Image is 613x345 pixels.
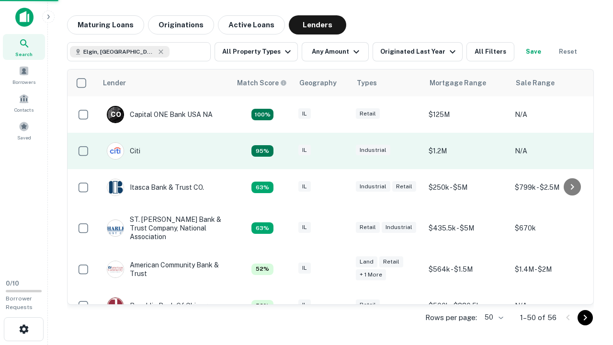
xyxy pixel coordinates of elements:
[15,50,33,58] span: Search
[510,169,596,206] td: $799k - $2.5M
[107,106,213,123] div: Capital ONE Bank USA NA
[83,47,155,56] span: Elgin, [GEOGRAPHIC_DATA], [GEOGRAPHIC_DATA]
[298,222,311,233] div: IL
[294,69,351,96] th: Geography
[107,261,222,278] div: American Community Bank & Trust
[237,78,285,88] h6: Match Score
[251,109,273,120] div: Capitalize uses an advanced AI algorithm to match your search with the best lender. The match sco...
[107,298,124,314] img: picture
[565,268,613,314] iframe: Chat Widget
[424,133,510,169] td: $1.2M
[3,117,45,143] a: Saved
[424,96,510,133] td: $125M
[392,181,416,192] div: Retail
[510,206,596,251] td: $670k
[481,310,505,324] div: 50
[6,280,19,287] span: 0 / 10
[356,256,377,267] div: Land
[510,287,596,324] td: N/A
[379,256,403,267] div: Retail
[430,77,486,89] div: Mortgage Range
[298,263,311,274] div: IL
[424,287,510,324] td: $500k - $880.5k
[107,297,212,314] div: Republic Bank Of Chicago
[425,312,477,323] p: Rows per page:
[516,77,555,89] div: Sale Range
[111,110,121,120] p: C O
[97,69,231,96] th: Lender
[510,96,596,133] td: N/A
[237,78,287,88] div: Capitalize uses an advanced AI algorithm to match your search with the best lender. The match sco...
[3,90,45,115] a: Contacts
[351,69,424,96] th: Types
[298,181,311,192] div: IL
[302,42,369,61] button: Any Amount
[578,310,593,325] button: Go to next page
[251,182,273,193] div: Capitalize uses an advanced AI algorithm to match your search with the best lender. The match sco...
[356,222,380,233] div: Retail
[356,108,380,119] div: Retail
[510,133,596,169] td: N/A
[553,42,583,61] button: Reset
[14,106,34,114] span: Contacts
[356,181,390,192] div: Industrial
[17,134,31,141] span: Saved
[424,69,510,96] th: Mortgage Range
[382,222,416,233] div: Industrial
[299,77,337,89] div: Geography
[520,312,556,323] p: 1–50 of 56
[289,15,346,34] button: Lenders
[251,145,273,157] div: Capitalize uses an advanced AI algorithm to match your search with the best lender. The match sco...
[424,206,510,251] td: $435.5k - $5M
[231,69,294,96] th: Capitalize uses an advanced AI algorithm to match your search with the best lender. The match sco...
[103,77,126,89] div: Lender
[215,42,298,61] button: All Property Types
[6,295,33,310] span: Borrower Requests
[107,179,204,196] div: Itasca Bank & Trust CO.
[518,42,549,61] button: Save your search to get updates of matches that match your search criteria.
[357,77,377,89] div: Types
[298,108,311,119] div: IL
[298,145,311,156] div: IL
[67,15,144,34] button: Maturing Loans
[148,15,214,34] button: Originations
[251,222,273,234] div: Capitalize uses an advanced AI algorithm to match your search with the best lender. The match sco...
[466,42,514,61] button: All Filters
[251,300,273,311] div: Capitalize uses an advanced AI algorithm to match your search with the best lender. The match sco...
[510,251,596,287] td: $1.4M - $2M
[380,46,458,57] div: Originated Last Year
[510,69,596,96] th: Sale Range
[107,142,140,160] div: Citi
[218,15,285,34] button: Active Loans
[373,42,463,61] button: Originated Last Year
[107,179,124,195] img: picture
[107,215,222,241] div: ST. [PERSON_NAME] Bank & Trust Company, National Association
[356,299,380,310] div: Retail
[424,251,510,287] td: $564k - $1.5M
[298,299,311,310] div: IL
[107,220,124,236] img: picture
[356,269,386,280] div: + 1 more
[3,34,45,60] a: Search
[251,264,273,275] div: Capitalize uses an advanced AI algorithm to match your search with the best lender. The match sco...
[107,261,124,277] img: picture
[107,143,124,159] img: picture
[15,8,34,27] img: capitalize-icon.png
[424,169,510,206] td: $250k - $5M
[3,62,45,88] a: Borrowers
[12,78,35,86] span: Borrowers
[356,145,390,156] div: Industrial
